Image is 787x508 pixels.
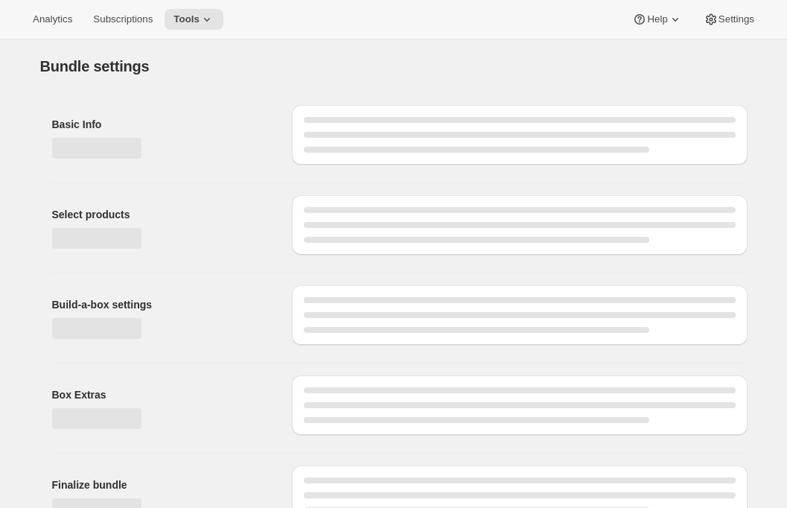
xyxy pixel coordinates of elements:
span: Analytics [33,13,72,25]
h2: Select products [52,207,268,222]
button: Analytics [24,9,81,30]
button: Subscriptions [84,9,162,30]
button: Tools [165,9,223,30]
h2: Finalize bundle [52,477,268,492]
span: Subscriptions [93,13,153,25]
span: Tools [173,13,200,25]
span: Settings [719,13,754,25]
h2: Box Extras [52,387,268,402]
button: Settings [695,9,763,30]
span: Help [647,13,667,25]
h1: Bundle settings [40,57,150,75]
h2: Build-a-box settings [52,297,268,312]
button: Help [623,9,691,30]
h2: Basic Info [52,117,268,132]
